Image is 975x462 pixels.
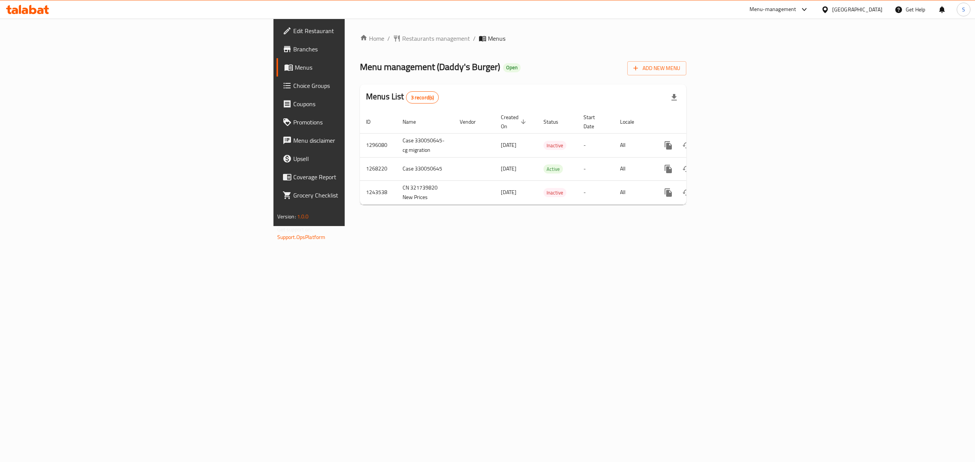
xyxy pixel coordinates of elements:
[295,63,430,72] span: Menus
[614,133,653,157] td: All
[277,22,436,40] a: Edit Restaurant
[293,118,430,127] span: Promotions
[277,232,326,242] a: Support.OpsPlatform
[277,168,436,186] a: Coverage Report
[293,81,430,90] span: Choice Groups
[277,113,436,131] a: Promotions
[293,26,430,35] span: Edit Restaurant
[503,64,521,71] span: Open
[614,157,653,180] td: All
[277,150,436,168] a: Upsell
[659,183,678,202] button: more
[501,187,516,197] span: [DATE]
[543,117,568,126] span: Status
[750,5,796,14] div: Menu-management
[293,172,430,182] span: Coverage Report
[633,64,680,73] span: Add New Menu
[501,113,528,131] span: Created On
[659,136,678,155] button: more
[627,61,686,75] button: Add New Menu
[406,91,439,104] div: Total records count
[366,91,439,104] h2: Menus List
[577,180,614,204] td: -
[473,34,476,43] li: /
[277,76,436,95] a: Choice Groups
[653,110,738,134] th: Actions
[659,160,678,178] button: more
[403,117,426,126] span: Name
[620,117,644,126] span: Locale
[614,180,653,204] td: All
[297,212,309,221] span: 1.0.0
[277,95,436,113] a: Coupons
[360,34,686,43] nav: breadcrumb
[488,34,505,43] span: Menus
[832,5,882,14] div: [GEOGRAPHIC_DATA]
[277,225,312,234] span: Get support on:
[277,186,436,204] a: Grocery Checklist
[277,131,436,150] a: Menu disclaimer
[678,160,696,178] button: Change Status
[293,45,430,54] span: Branches
[501,164,516,174] span: [DATE]
[501,140,516,150] span: [DATE]
[962,5,965,14] span: S
[583,113,605,131] span: Start Date
[293,99,430,108] span: Coupons
[293,136,430,145] span: Menu disclaimer
[577,133,614,157] td: -
[277,58,436,76] a: Menus
[293,191,430,200] span: Grocery Checklist
[460,117,486,126] span: Vendor
[503,63,521,72] div: Open
[360,110,738,205] table: enhanced table
[665,88,683,107] div: Export file
[406,94,439,101] span: 3 record(s)
[543,141,566,150] span: Inactive
[366,117,380,126] span: ID
[293,154,430,163] span: Upsell
[543,165,563,174] span: Active
[277,40,436,58] a: Branches
[543,188,566,197] div: Inactive
[277,212,296,221] span: Version:
[577,157,614,180] td: -
[543,188,566,197] span: Inactive
[678,136,696,155] button: Change Status
[678,183,696,202] button: Change Status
